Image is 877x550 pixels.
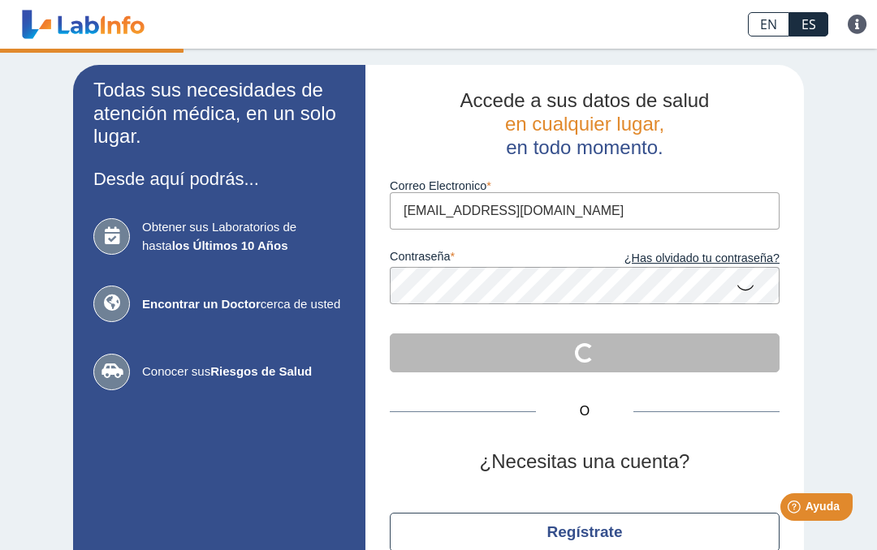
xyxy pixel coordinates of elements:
[93,169,345,189] h3: Desde aquí podrás...
[505,113,664,135] span: en cualquier lugar,
[732,487,859,532] iframe: Help widget launcher
[390,179,780,192] label: Correo Electronico
[93,79,345,148] h2: Todas sus necesidades de atención médica, en un solo lugar.
[172,238,288,252] b: los Últimos 10 Años
[142,218,345,255] span: Obtener sus Laboratorios de hasta
[585,250,780,268] a: ¿Has olvidado tu contraseña?
[789,12,828,37] a: ES
[390,450,780,474] h2: ¿Necesitas una cuenta?
[142,363,345,381] span: Conocer sus
[142,297,261,311] b: Encontrar un Doctor
[748,12,789,37] a: EN
[142,295,345,314] span: cerca de usted
[210,364,312,378] b: Riesgos de Salud
[390,250,585,268] label: contraseña
[506,136,663,158] span: en todo momento.
[460,89,710,111] span: Accede a sus datos de salud
[536,402,633,421] span: O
